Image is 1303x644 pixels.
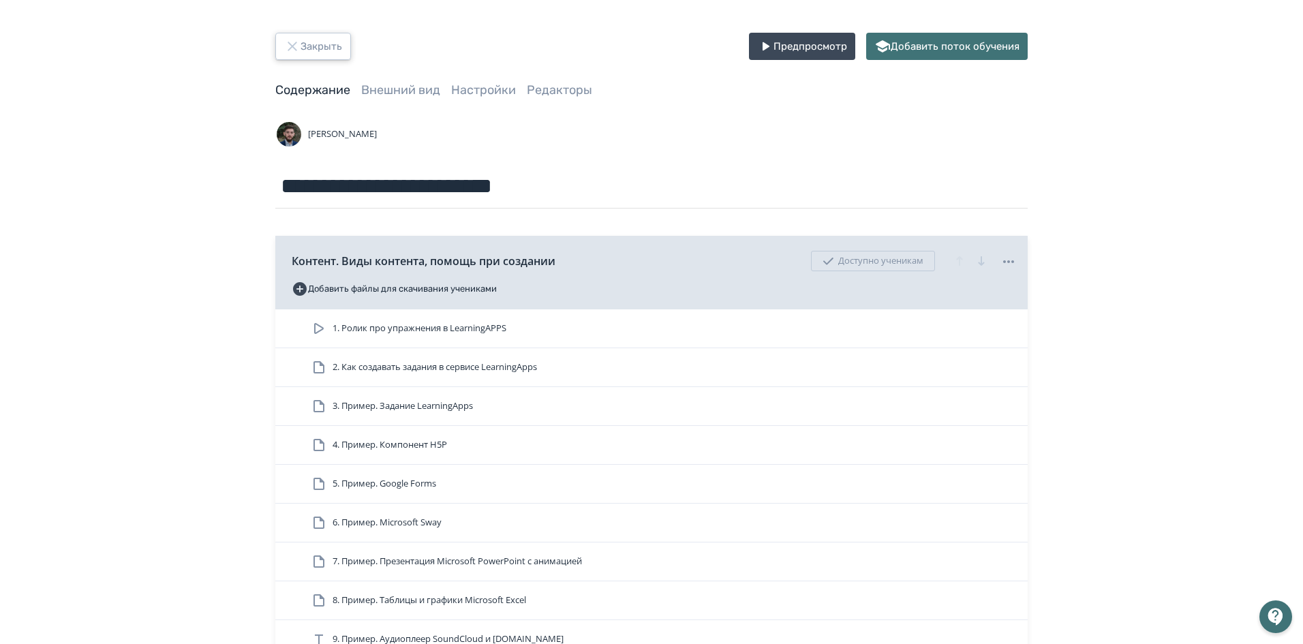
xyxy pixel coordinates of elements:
[527,82,592,97] a: Редакторы
[333,399,473,413] span: 3. Пример. Задание LearningApps
[275,387,1028,426] div: 3. Пример. Задание LearningApps
[333,438,447,452] span: 4. Пример. Компонент H5P
[333,594,526,607] span: 8. Пример. Таблицы и графики Microsoft Excel
[866,33,1028,60] button: Добавить поток обучения
[292,278,497,300] button: Добавить файлы для скачивания учениками
[275,581,1028,620] div: 8. Пример. Таблицы и графики Microsoft Excel
[275,82,350,97] a: Содержание
[333,555,582,568] span: 7. Пример. Презентация Microsoft PowerPoint с анимацией
[292,253,555,269] span: Контент. Виды контента, помощь при создании
[451,82,516,97] a: Настройки
[275,121,303,148] img: Avatar
[275,309,1028,348] div: 1. Ролик про упражнения в LearningAPPS
[333,322,506,335] span: 1. Ролик про упражнения в LearningAPPS
[333,361,537,374] span: 2. Как создавать задания в сервисе LearningApps
[275,33,351,60] button: Закрыть
[275,542,1028,581] div: 7. Пример. Презентация Microsoft PowerPoint с анимацией
[275,504,1028,542] div: 6. Пример. Microsoft Sway
[749,33,855,60] button: Предпросмотр
[308,127,377,141] span: [PERSON_NAME]
[275,465,1028,504] div: 5. Пример. Google Forms
[275,426,1028,465] div: 4. Пример. Компонент H5P
[361,82,440,97] a: Внешний вид
[811,251,935,271] div: Доступно ученикам
[333,477,436,491] span: 5. Пример. Google Forms
[275,348,1028,387] div: 2. Как создавать задания в сервисе LearningApps
[333,516,442,530] span: 6. Пример. Microsoft Sway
